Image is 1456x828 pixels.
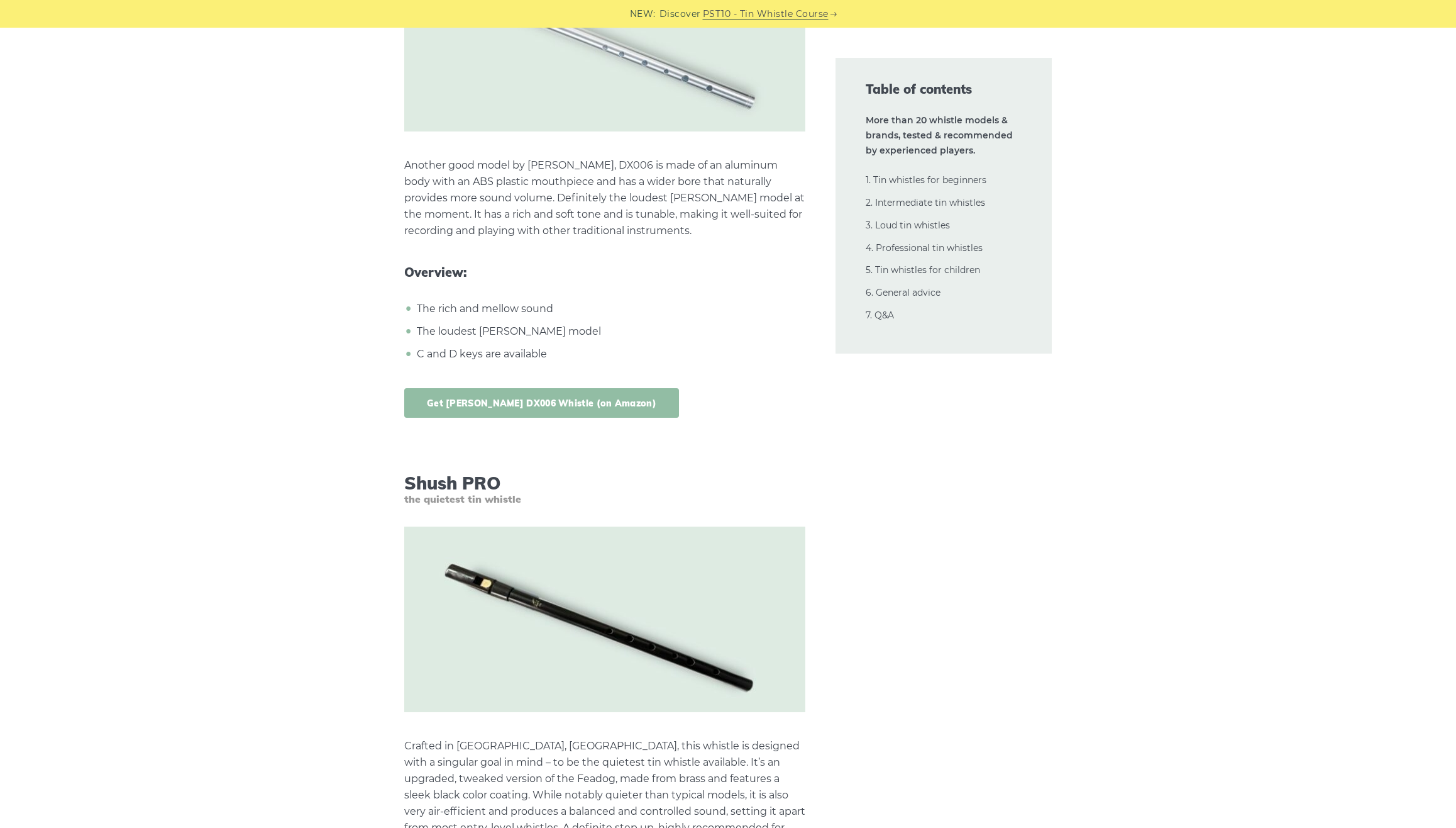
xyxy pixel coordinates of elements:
[866,197,985,208] a: 2. Intermediate tin whistles
[404,265,805,280] span: Overview:
[866,242,983,254] a: 4. Professional tin whistles
[866,310,894,321] a: 7. Q&A
[404,493,805,505] span: the quietest tin whistle
[414,301,805,317] li: The rich and mellow sound
[866,264,980,276] a: 5. Tin whistles for children
[630,7,656,21] span: NEW:
[866,287,940,298] a: 6. General advice
[404,527,805,712] img: Shush PRO tin whistle
[866,220,950,231] a: 3. Loud tin whistles
[703,7,829,21] a: PST10 - Tin Whistle Course
[414,346,805,362] li: C and D keys are available
[404,473,805,506] h3: Shush PRO
[404,157,805,239] p: Another good model by [PERSON_NAME], DX006 is made of an aluminum body with an ABS plastic mouthp...
[404,388,679,418] a: Get [PERSON_NAME] DX006 Whistle (on Amazon)
[659,7,701,21] span: Discover
[866,115,1013,156] strong: More than 20 whistle models & brands, tested & recommended by experienced players.
[414,323,805,340] li: The loudest [PERSON_NAME] model
[866,174,986,186] a: 1. Tin whistles for beginners
[866,81,1022,98] span: Table of contents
